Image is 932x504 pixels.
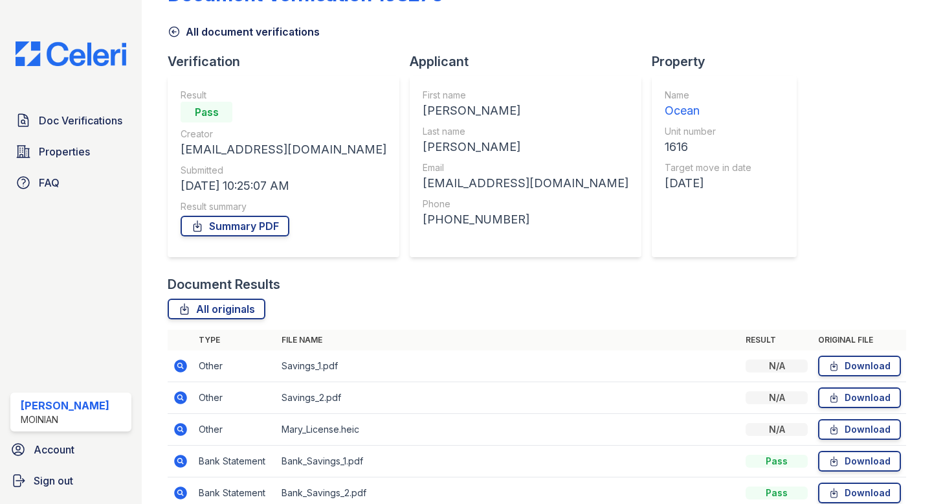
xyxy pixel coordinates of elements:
[181,200,386,213] div: Result summary
[746,391,808,404] div: N/A
[5,468,137,494] a: Sign out
[34,473,73,488] span: Sign out
[652,52,807,71] div: Property
[276,414,740,446] td: Mary_License.heic
[276,382,740,414] td: Savings_2.pdf
[423,211,628,229] div: [PHONE_NUMBER]
[181,216,289,236] a: Summary PDF
[34,442,74,457] span: Account
[168,52,410,71] div: Verification
[423,102,628,120] div: [PERSON_NAME]
[181,102,232,122] div: Pass
[10,108,131,133] a: Doc Verifications
[39,144,90,159] span: Properties
[665,174,751,192] div: [DATE]
[168,299,265,319] a: All originals
[194,350,276,382] td: Other
[194,446,276,477] td: Bank Statement
[746,487,808,499] div: Pass
[423,174,628,192] div: [EMAIL_ADDRESS][DOMAIN_NAME]
[740,330,813,350] th: Result
[665,161,751,174] div: Target move in date
[423,125,628,138] div: Last name
[746,423,808,436] div: N/A
[276,446,740,477] td: Bank_Savings_1.pdf
[423,138,628,156] div: [PERSON_NAME]
[423,89,628,102] div: First name
[410,52,652,71] div: Applicant
[181,164,386,177] div: Submitted
[665,89,751,102] div: Name
[181,141,386,159] div: [EMAIL_ADDRESS][DOMAIN_NAME]
[194,382,276,414] td: Other
[5,437,137,463] a: Account
[10,139,131,165] a: Properties
[818,356,901,376] a: Download
[746,455,808,468] div: Pass
[194,330,276,350] th: Type
[423,198,628,211] div: Phone
[21,398,109,413] div: [PERSON_NAME]
[818,387,901,408] a: Download
[665,102,751,120] div: Ocean
[181,128,386,141] div: Creator
[818,419,901,440] a: Download
[21,413,109,426] div: Moinian
[818,483,901,503] a: Download
[423,161,628,174] div: Email
[818,451,901,472] a: Download
[168,24,320,40] a: All document verifications
[813,330,906,350] th: Original file
[181,177,386,195] div: [DATE] 10:25:07 AM
[276,350,740,382] td: Savings_1.pdf
[10,170,131,196] a: FAQ
[665,138,751,156] div: 1616
[665,125,751,138] div: Unit number
[276,330,740,350] th: File name
[181,89,386,102] div: Result
[39,175,60,190] span: FAQ
[39,113,122,128] span: Doc Verifications
[746,360,808,372] div: N/A
[194,414,276,446] td: Other
[168,275,280,293] div: Document Results
[665,89,751,120] a: Name Ocean
[5,41,137,66] img: CE_Logo_Blue-a8612792a0a2168367f1c8372b55b34899dd931a85d93a1a3d3e32e68fde9ad4.png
